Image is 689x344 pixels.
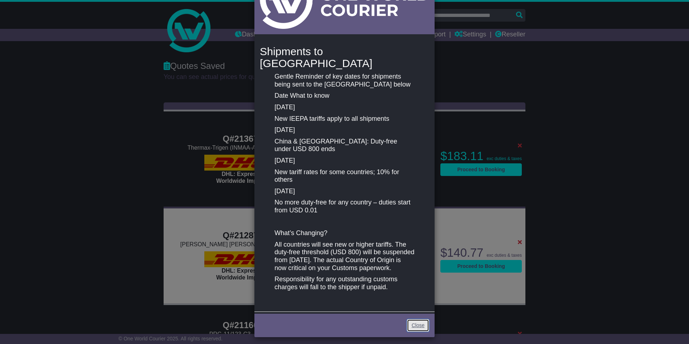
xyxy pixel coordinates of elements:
[407,319,429,332] a: Close
[275,73,414,88] p: Gentle Reminder of key dates for shipments being sent to the [GEOGRAPHIC_DATA] below
[275,275,414,291] p: Responsibility for any outstanding customs charges will fall to the shipper if unpaid.
[275,168,414,184] p: New tariff rates for some countries; 10% for others
[275,138,414,153] p: China & [GEOGRAPHIC_DATA]: Duty-free under USD 800 ends
[275,241,414,272] p: All countries will see new or higher tariffs. The duty-free threshold (USD 800) will be suspended...
[260,45,429,69] h4: Shipments to [GEOGRAPHIC_DATA]
[275,92,414,100] p: Date What to know
[275,103,414,111] p: [DATE]
[275,229,414,237] p: What’s Changing?
[275,188,414,195] p: [DATE]
[275,126,414,134] p: [DATE]
[275,115,414,123] p: New IEEPA tariffs apply to all shipments
[275,157,414,165] p: [DATE]
[275,199,414,214] p: No more duty-free for any country – duties start from USD 0.01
